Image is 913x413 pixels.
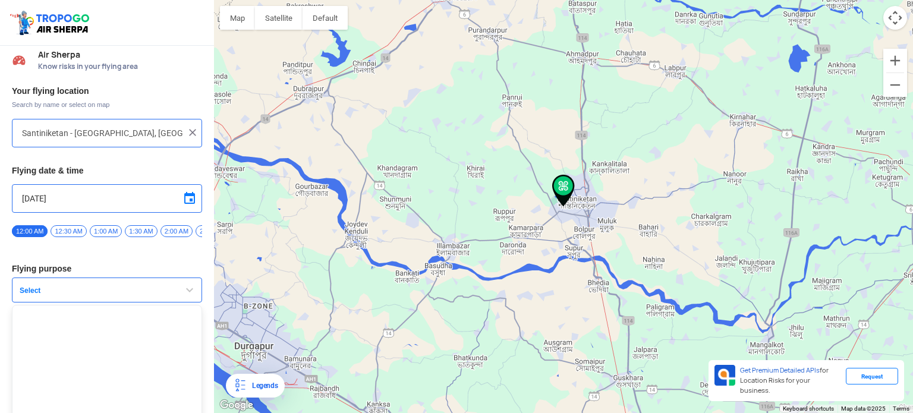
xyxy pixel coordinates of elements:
[846,368,898,384] div: Request
[90,225,122,237] span: 1:00 AM
[233,379,247,393] img: Legends
[187,127,199,138] img: ic_close.png
[12,53,26,67] img: Risk Scores
[12,166,202,175] h3: Flying date & time
[714,365,735,386] img: Premium APIs
[160,225,193,237] span: 2:00 AM
[883,49,907,72] button: Zoom in
[217,398,256,413] a: Open this area in Google Maps (opens a new window)
[247,379,278,393] div: Legends
[12,100,202,109] span: Search by name or select on map
[22,126,183,140] input: Search your flying location
[38,50,202,59] span: Air Sherpa
[841,405,886,412] span: Map data ©2025
[220,6,255,30] button: Show street map
[783,405,834,413] button: Keyboard shortcuts
[38,62,202,71] span: Know risks in your flying area
[196,225,228,237] span: 2:30 AM
[9,9,93,36] img: ic_tgdronemaps.svg
[740,366,820,374] span: Get Premium Detailed APIs
[883,6,907,30] button: Map camera controls
[12,225,48,237] span: 12:00 AM
[15,286,163,295] span: Select
[51,225,86,237] span: 12:30 AM
[125,225,157,237] span: 1:30 AM
[883,73,907,97] button: Zoom out
[22,191,192,206] input: Select Date
[12,264,202,273] h3: Flying purpose
[255,6,303,30] button: Show satellite imagery
[12,278,202,302] button: Select
[893,405,909,412] a: Terms
[12,87,202,95] h3: Your flying location
[217,398,256,413] img: Google
[735,365,846,396] div: for Location Risks for your business.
